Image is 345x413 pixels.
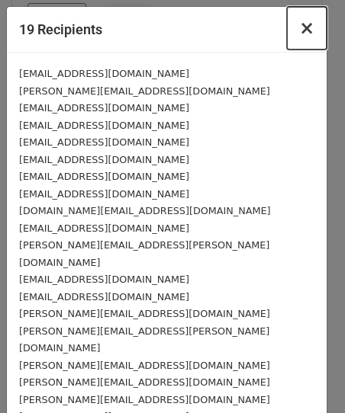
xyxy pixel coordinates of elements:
[19,154,189,165] small: [EMAIL_ADDRESS][DOMAIN_NAME]
[19,376,270,388] small: [PERSON_NAME][EMAIL_ADDRESS][DOMAIN_NAME]
[19,120,189,131] small: [EMAIL_ADDRESS][DOMAIN_NAME]
[19,239,269,268] small: [PERSON_NAME][EMAIL_ADDRESS][PERSON_NAME][DOMAIN_NAME]
[269,340,345,413] iframe: Chat Widget
[19,205,270,216] small: [DOMAIN_NAME][EMAIL_ADDRESS][DOMAIN_NAME]
[19,394,270,405] small: [PERSON_NAME][EMAIL_ADDRESS][DOMAIN_NAME]
[19,325,269,354] small: [PERSON_NAME][EMAIL_ADDRESS][PERSON_NAME][DOMAIN_NAME]
[299,18,314,39] span: ×
[19,102,189,114] small: [EMAIL_ADDRESS][DOMAIN_NAME]
[19,308,270,319] small: [PERSON_NAME][EMAIL_ADDRESS][DOMAIN_NAME]
[19,188,189,200] small: [EMAIL_ADDRESS][DOMAIN_NAME]
[287,7,327,50] button: Close
[19,68,189,79] small: [EMAIL_ADDRESS][DOMAIN_NAME]
[19,85,270,97] small: [PERSON_NAME][EMAIL_ADDRESS][DOMAIN_NAME]
[19,19,102,40] h5: 19 Recipients
[19,360,270,371] small: [PERSON_NAME][EMAIL_ADDRESS][DOMAIN_NAME]
[19,136,189,148] small: [EMAIL_ADDRESS][DOMAIN_NAME]
[269,340,345,413] div: 聊天小组件
[19,223,189,234] small: [EMAIL_ADDRESS][DOMAIN_NAME]
[19,171,189,182] small: [EMAIL_ADDRESS][DOMAIN_NAME]
[19,274,189,285] small: [EMAIL_ADDRESS][DOMAIN_NAME]
[19,291,189,303] small: [EMAIL_ADDRESS][DOMAIN_NAME]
